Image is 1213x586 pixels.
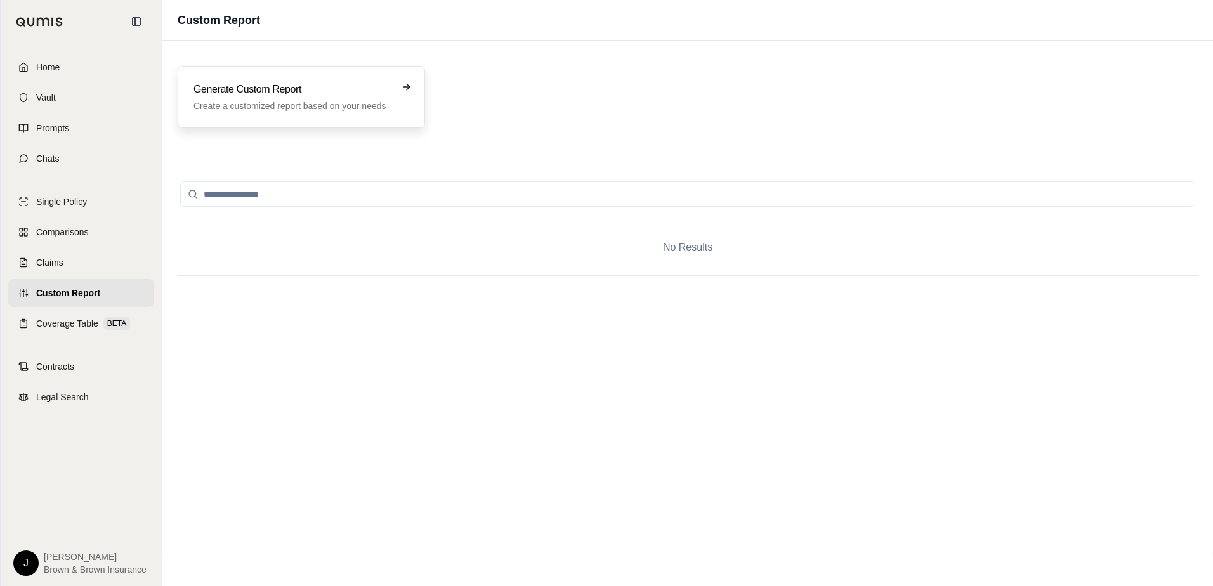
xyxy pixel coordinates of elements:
[103,317,130,330] span: BETA
[44,563,147,576] span: Brown & Brown Insurance
[36,122,69,134] span: Prompts
[8,114,154,142] a: Prompts
[36,287,100,299] span: Custom Report
[36,195,87,208] span: Single Policy
[36,226,88,238] span: Comparisons
[193,100,391,112] p: Create a customized report based on your needs
[178,11,260,29] h1: Custom Report
[36,317,98,330] span: Coverage Table
[8,84,154,112] a: Vault
[8,249,154,277] a: Claims
[36,91,56,104] span: Vault
[16,17,63,27] img: Qumis Logo
[13,550,39,576] div: J
[193,82,391,97] h3: Generate Custom Report
[8,309,154,337] a: Coverage TableBETA
[44,550,147,563] span: [PERSON_NAME]
[8,353,154,381] a: Contracts
[36,360,74,373] span: Contracts
[36,152,60,165] span: Chats
[178,219,1198,275] div: No Results
[8,279,154,307] a: Custom Report
[126,11,147,32] button: Collapse sidebar
[36,391,89,403] span: Legal Search
[8,383,154,411] a: Legal Search
[8,188,154,216] a: Single Policy
[36,61,60,74] span: Home
[8,145,154,173] a: Chats
[8,53,154,81] a: Home
[8,218,154,246] a: Comparisons
[36,256,63,269] span: Claims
